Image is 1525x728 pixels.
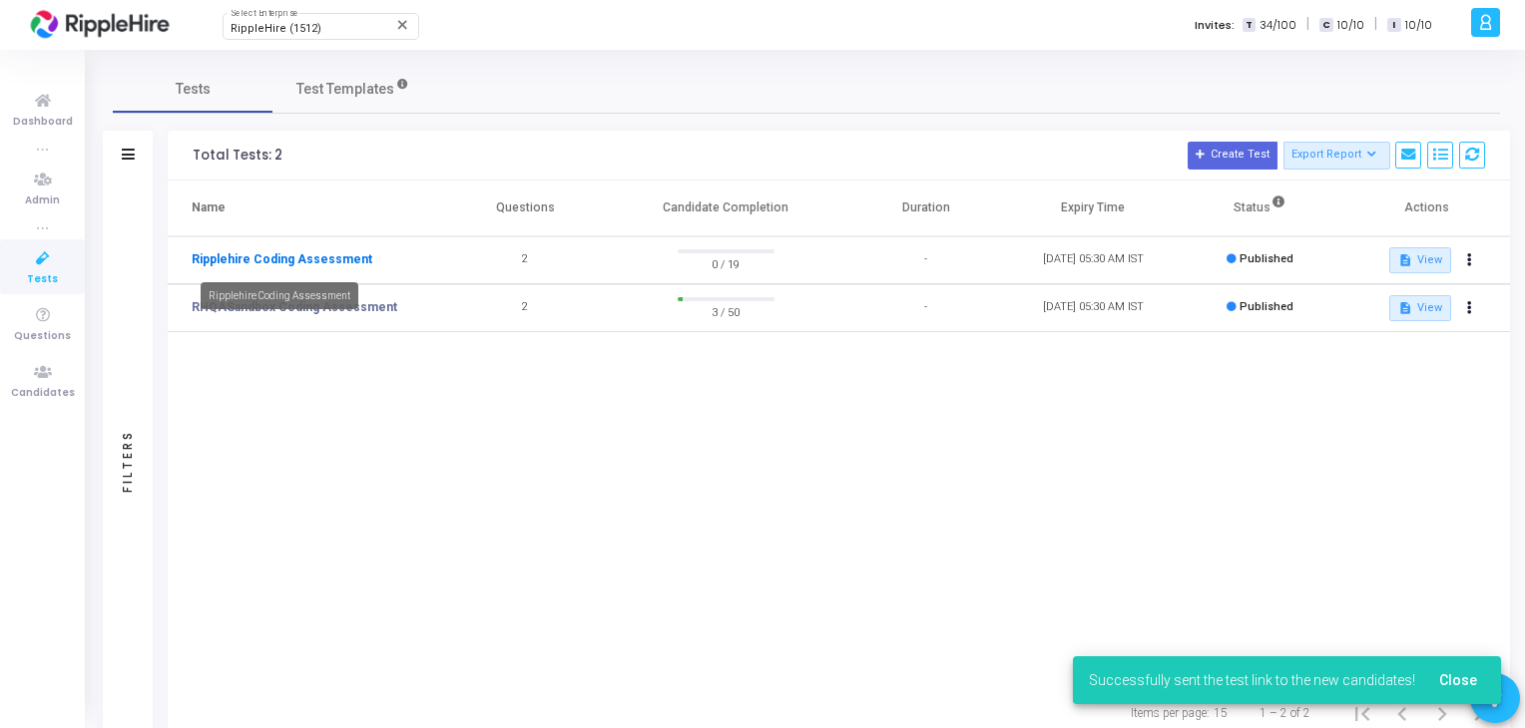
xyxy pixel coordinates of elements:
[1260,17,1296,34] span: 34/100
[1240,300,1293,313] span: Published
[1423,662,1493,698] button: Close
[1374,14,1377,35] span: |
[609,181,842,236] th: Candidate Completion
[1398,301,1412,315] mat-icon: description
[296,79,394,100] span: Test Templates
[25,192,60,209] span: Admin
[678,301,774,321] span: 3 / 50
[678,253,774,273] span: 0 / 19
[395,17,411,33] mat-icon: Clear
[1089,670,1415,690] span: Successfully sent the test link to the new candidates!
[231,22,321,35] span: RippleHire (1512)
[1405,17,1432,34] span: 10/10
[1243,18,1256,33] span: T
[27,271,58,288] span: Tests
[442,236,609,284] td: 2
[1177,181,1343,236] th: Status
[1439,672,1477,688] span: Close
[1240,252,1293,265] span: Published
[842,236,1009,284] td: -
[442,181,609,236] th: Questions
[1398,253,1412,267] mat-icon: description
[13,114,73,131] span: Dashboard
[1389,247,1450,273] button: View
[1306,14,1309,35] span: |
[842,284,1009,332] td: -
[1195,17,1235,34] label: Invites:
[1337,17,1364,34] span: 10/10
[192,250,372,268] a: Ripplehire Coding Assessment
[193,148,282,164] div: Total Tests: 2
[201,282,358,309] div: Ripplehire Coding Assessment
[119,351,137,570] div: Filters
[1319,18,1332,33] span: C
[176,79,211,100] span: Tests
[1389,295,1450,321] button: View
[1010,181,1177,236] th: Expiry Time
[442,284,609,332] td: 2
[14,328,71,345] span: Questions
[1343,181,1510,236] th: Actions
[1387,18,1400,33] span: I
[842,181,1009,236] th: Duration
[1188,142,1277,170] button: Create Test
[11,385,75,402] span: Candidates
[1283,142,1390,170] button: Export Report
[25,5,175,45] img: logo
[168,181,442,236] th: Name
[1010,236,1177,284] td: [DATE] 05:30 AM IST
[1010,284,1177,332] td: [DATE] 05:30 AM IST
